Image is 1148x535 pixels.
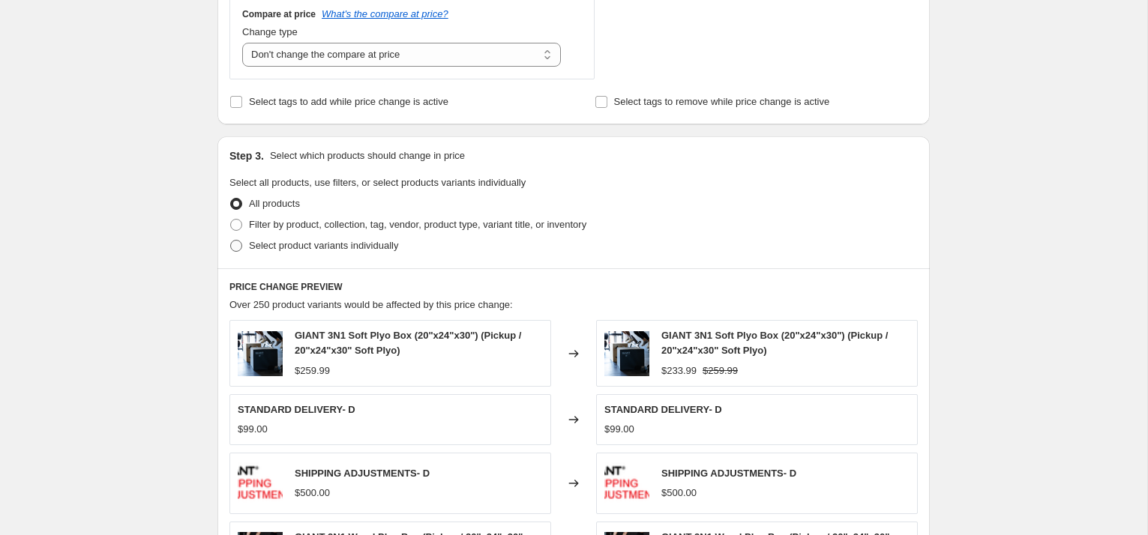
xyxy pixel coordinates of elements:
[604,404,722,415] span: STANDARD DELIVERY- D
[604,461,649,506] img: 79_80x.png
[322,8,448,19] button: What's the compare at price?
[229,148,264,163] h2: Step 3.
[229,299,513,310] span: Over 250 product variants would be affected by this price change:
[249,240,398,251] span: Select product variants individually
[238,422,268,437] div: $99.00
[238,404,355,415] span: STANDARD DELIVERY- D
[270,148,465,163] p: Select which products should change in price
[604,331,649,376] img: ScreenShot2024-02-21at4.52.36PM_80x.png
[295,486,330,501] div: $500.00
[242,26,298,37] span: Change type
[238,461,283,506] img: 79_80x.png
[295,468,430,479] span: SHIPPING ADJUSTMENTS- D
[661,468,796,479] span: SHIPPING ADJUSTMENTS- D
[242,8,316,20] h3: Compare at price
[604,422,634,437] div: $99.00
[295,363,330,378] div: $259.99
[661,330,888,356] span: GIANT 3N1 Soft Plyo Box (20"x24"x30") (Pickup / 20"x24"x30" Soft Plyo)
[661,363,697,378] div: $233.99
[249,96,448,107] span: Select tags to add while price change is active
[614,96,830,107] span: Select tags to remove while price change is active
[703,363,738,378] strike: $259.99
[249,198,300,209] span: All products
[238,331,283,376] img: ScreenShot2024-02-21at4.52.36PM_80x.png
[661,486,697,501] div: $500.00
[229,177,526,188] span: Select all products, use filters, or select products variants individually
[249,219,586,230] span: Filter by product, collection, tag, vendor, product type, variant title, or inventory
[229,281,918,293] h6: PRICE CHANGE PREVIEW
[295,330,521,356] span: GIANT 3N1 Soft Plyo Box (20"x24"x30") (Pickup / 20"x24"x30" Soft Plyo)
